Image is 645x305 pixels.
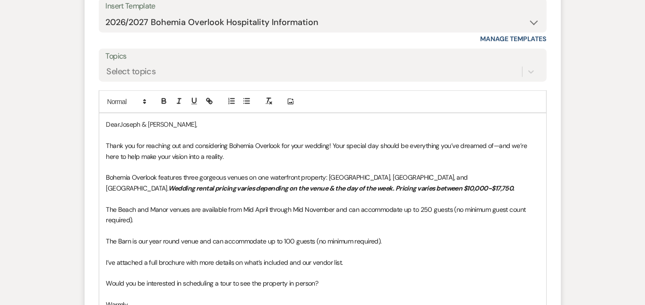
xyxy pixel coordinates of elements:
[106,119,539,130] p: DearJoseph & [PERSON_NAME],
[106,205,528,224] span: The Beach and Manor venues are available from Mid April through Mid November and can accommodate ...
[106,173,470,192] span: Bohemia Overlook features three gorgeous venues on one waterfront property: [GEOGRAPHIC_DATA], [G...
[481,35,547,43] a: Manage Templates
[106,141,529,160] span: Thank you for reaching out and considering Bohemia Overlook for your wedding! Your special day sh...
[106,279,318,288] span: Would you be interested in scheduling a tour to see the property in person?
[106,237,382,245] span: The Barn is our year round venue and can accommodate up to 100 guests (no minimum required).
[168,184,515,192] em: Wedding rental pricing varies depending on the venue & the day of the week. Pricing varies betwee...
[106,50,540,63] label: Topics
[106,258,343,267] span: I’ve attached a full brochure with more details on what’s included and our vendor list.
[107,66,156,78] div: Select topics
